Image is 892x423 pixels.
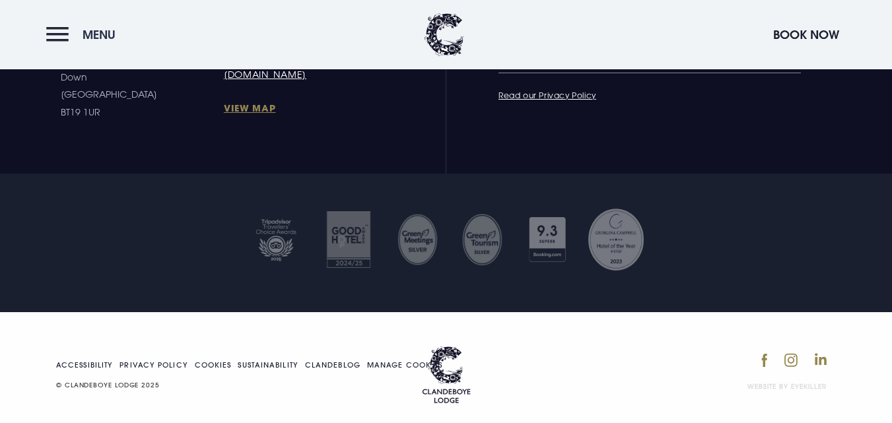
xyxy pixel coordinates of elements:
[761,353,767,368] img: Facebook
[815,353,827,365] img: LinkedIn
[422,346,471,403] a: Go home
[498,90,596,100] a: Read our Privacy Policy
[120,362,188,369] a: Privacy Policy
[747,381,827,391] a: Website by Eyekiller
[61,34,224,121] p: [STREET_ADDRESS] [GEOGRAPHIC_DATA], Co. Down [GEOGRAPHIC_DATA] BT19 1UR
[522,207,574,273] img: Booking com 1
[46,20,122,49] button: Menu
[367,362,442,369] a: Manage your cookie settings.
[56,379,449,391] p: © CLANDEBOYE LODGE 2025
[422,346,471,403] img: Logo
[246,207,306,273] img: Tripadvisor travellers choice 2025
[784,353,798,367] img: Instagram
[195,362,232,369] a: Cookies
[319,207,378,273] img: Good hotel 24 25 2
[396,213,438,266] img: Untitled design 35
[83,27,116,42] span: Menu
[56,362,113,369] a: Accessibility
[238,362,298,369] a: Sustainability
[462,213,503,266] img: GM SILVER TRANSPARENT
[586,207,646,273] img: Georgina Campbell Award 2023
[767,20,846,49] button: Book Now
[224,102,365,114] a: View Map
[425,13,464,56] img: Clandeboye Lodge
[305,362,360,369] a: Clandeblog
